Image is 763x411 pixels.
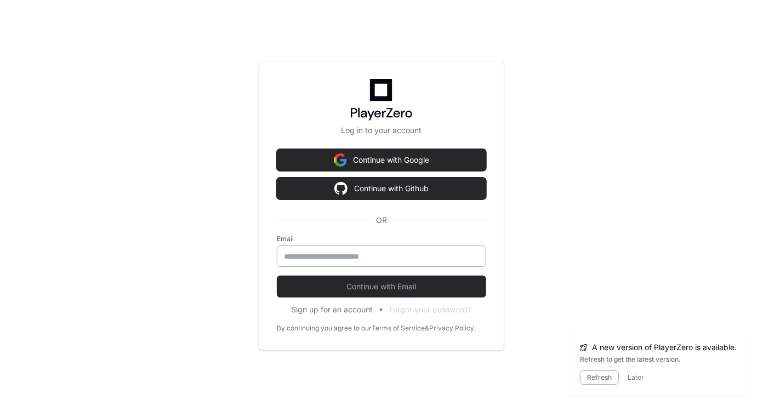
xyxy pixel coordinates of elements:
[277,235,486,243] label: Email
[334,149,347,171] img: Sign in with google
[580,370,619,385] button: Refresh
[429,324,475,333] a: Privacy Policy.
[277,281,486,292] span: Continue with Email
[292,304,373,315] button: Sign up for an account
[592,342,737,353] span: A new version of PlayerZero is available.
[425,324,429,333] div: &
[277,276,486,298] button: Continue with Email
[277,149,486,171] button: Continue with Google
[390,304,472,315] button: Forgot your password?
[628,373,644,382] button: Later
[580,355,737,364] div: Refresh to get the latest version.
[372,215,391,226] span: OR
[334,178,348,199] img: Sign in with google
[277,178,486,199] button: Continue with Github
[277,125,486,136] p: Log in to your account
[372,324,425,333] a: Terms of Service
[277,324,372,333] div: By continuing you agree to our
